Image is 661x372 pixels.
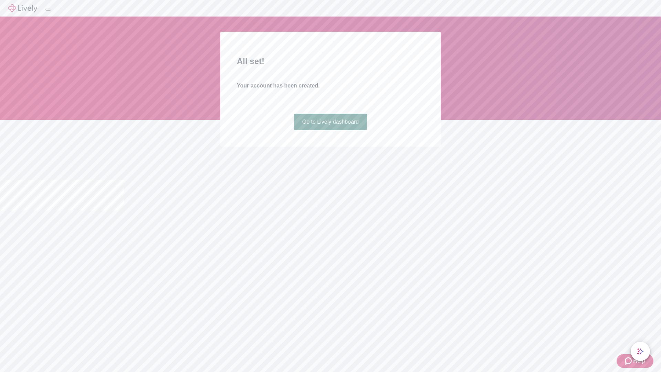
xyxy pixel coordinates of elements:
[8,4,37,12] img: Lively
[294,114,367,130] a: Go to Lively dashboard
[631,342,650,361] button: chat
[633,357,645,365] span: Help
[45,9,51,11] button: Log out
[237,82,424,90] h4: Your account has been created.
[625,357,633,365] svg: Zendesk support icon
[617,354,653,368] button: Zendesk support iconHelp
[637,348,644,355] svg: Lively AI Assistant
[237,55,424,68] h2: All set!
